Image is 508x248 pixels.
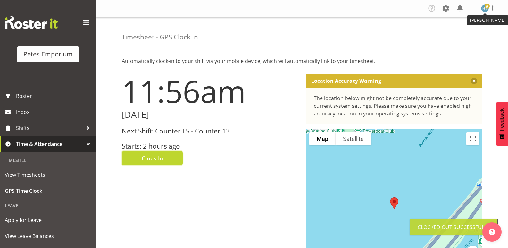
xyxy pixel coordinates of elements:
[2,199,95,212] div: Leave
[5,231,91,241] span: View Leave Balances
[122,127,298,135] h3: Next Shift: Counter LS - Counter 13
[122,142,298,150] h3: Starts: 2 hours ago
[336,132,371,145] button: Show satellite imagery
[16,123,83,133] span: Shifts
[23,49,73,59] div: Petes Emporium
[16,91,93,101] span: Roster
[309,132,336,145] button: Show street map
[122,151,183,165] button: Clock In
[122,33,198,41] h4: Timesheet - GPS Clock In
[466,132,479,145] button: Toggle fullscreen view
[16,107,93,117] span: Inbox
[2,228,95,244] a: View Leave Balances
[2,154,95,167] div: Timesheet
[5,170,91,180] span: View Timesheets
[2,212,95,228] a: Apply for Leave
[489,229,495,235] img: help-xxl-2.png
[122,74,298,108] h1: 11:56am
[2,183,95,199] a: GPS Time Clock
[142,154,163,162] span: Clock In
[311,78,381,84] p: Location Accuracy Warning
[481,4,489,12] img: helena-tomlin701.jpg
[499,108,505,131] span: Feedback
[5,186,91,196] span: GPS Time Clock
[122,57,482,65] p: Automatically clock-in to your shift via your mobile device, which will automatically link to you...
[314,94,475,117] div: The location below might not be completely accurate due to your current system settings. Please m...
[122,110,298,120] h2: [DATE]
[16,139,83,149] span: Time & Attendance
[418,223,490,231] div: Clocked out Successfully
[5,215,91,225] span: Apply for Leave
[2,167,95,183] a: View Timesheets
[5,16,58,29] img: Rosterit website logo
[496,102,508,146] button: Feedback - Show survey
[471,78,477,84] button: Close message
